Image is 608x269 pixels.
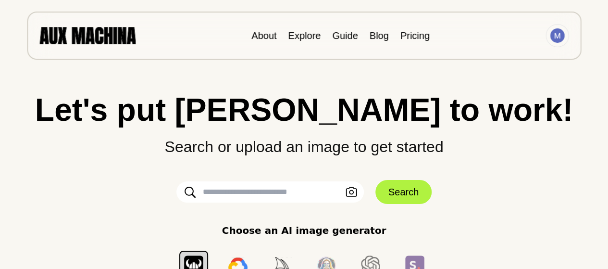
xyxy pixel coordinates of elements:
[39,27,136,44] img: AUX MACHINA
[19,94,589,126] h1: Let's put [PERSON_NAME] to work!
[222,223,386,238] p: Choose an AI image generator
[370,30,389,41] a: Blog
[332,30,358,41] a: Guide
[400,30,430,41] a: Pricing
[288,30,321,41] a: Explore
[19,126,589,158] p: Search or upload an image to get started
[251,30,276,41] a: About
[550,28,564,43] img: Avatar
[375,180,432,204] button: Search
